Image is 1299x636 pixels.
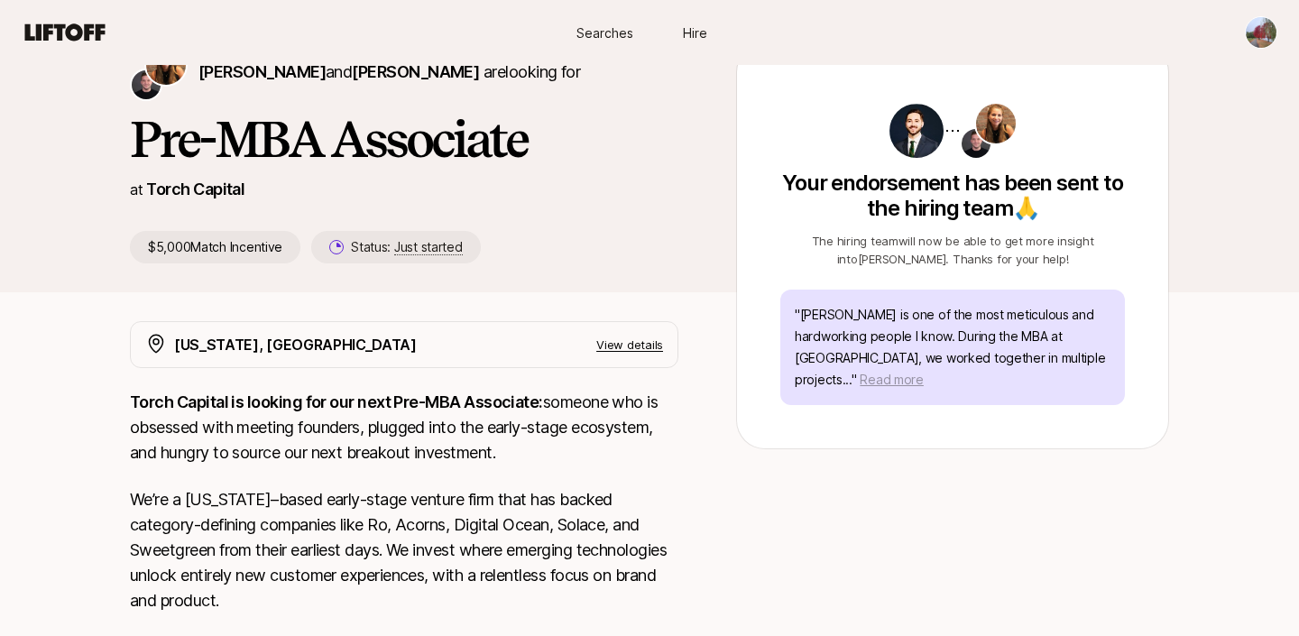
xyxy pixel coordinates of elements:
p: The hiring team will now be able to get more insight into [PERSON_NAME] . Thanks for your help! [780,232,1125,268]
a: Torch Capital [146,180,244,198]
p: [US_STATE], [GEOGRAPHIC_DATA] [174,333,417,356]
img: Christopher Harper [962,129,990,158]
p: " [PERSON_NAME] is one of the most meticulous and hardworking people I know. During the MBA at [G... [795,304,1110,391]
p: at [130,178,143,201]
p: $5,000 Match Incentive [130,231,300,263]
h1: Pre-MBA Associate [130,112,678,166]
span: Hire [683,23,707,42]
p: We’re a [US_STATE]–based early-stage venture firm that has backed category-defining companies lik... [130,487,678,613]
img: Katie Reiner [146,45,186,85]
span: and [326,62,479,81]
img: Daniel Marion [889,104,944,158]
a: Searches [559,16,649,50]
img: Katie Reiner [976,104,1016,143]
p: Status: [351,236,462,258]
p: someone who is obsessed with meeting founders, plugged into the early-stage ecosystem, and hungry... [130,390,678,465]
strong: Torch Capital is looking for our next Pre-MBA Associate: [130,392,543,411]
span: Read more [860,372,923,387]
button: Anirudh Tibrewal [1245,16,1277,49]
img: Christopher Harper [132,70,161,99]
span: [PERSON_NAME] [198,62,326,81]
span: [PERSON_NAME] [352,62,479,81]
p: View details [596,336,663,354]
span: Searches [576,23,633,42]
span: Just started [394,239,463,255]
p: Your endorsement has been sent to the hiring team 🙏 [780,171,1125,221]
img: Anirudh Tibrewal [1246,17,1276,48]
a: Hire [649,16,740,50]
p: are looking for [198,60,580,85]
